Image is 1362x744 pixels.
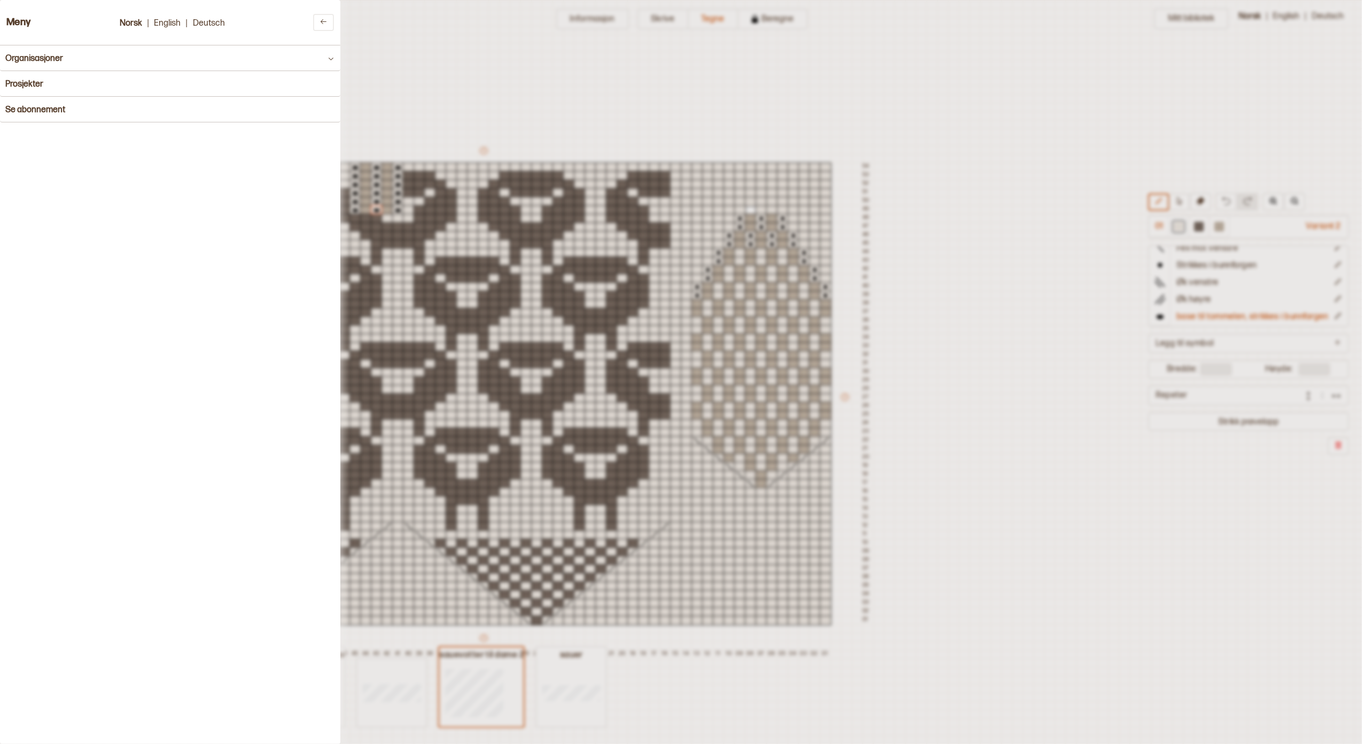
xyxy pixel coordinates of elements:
button: Norsk [114,15,147,30]
button: English [149,15,186,30]
h4: Organisasjoner [5,53,63,64]
h4: Se abonnement [5,105,65,115]
div: | | [114,15,230,30]
h3: Meny [6,17,31,28]
h4: Prosjekter [5,79,43,89]
button: Deutsch [188,15,230,30]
